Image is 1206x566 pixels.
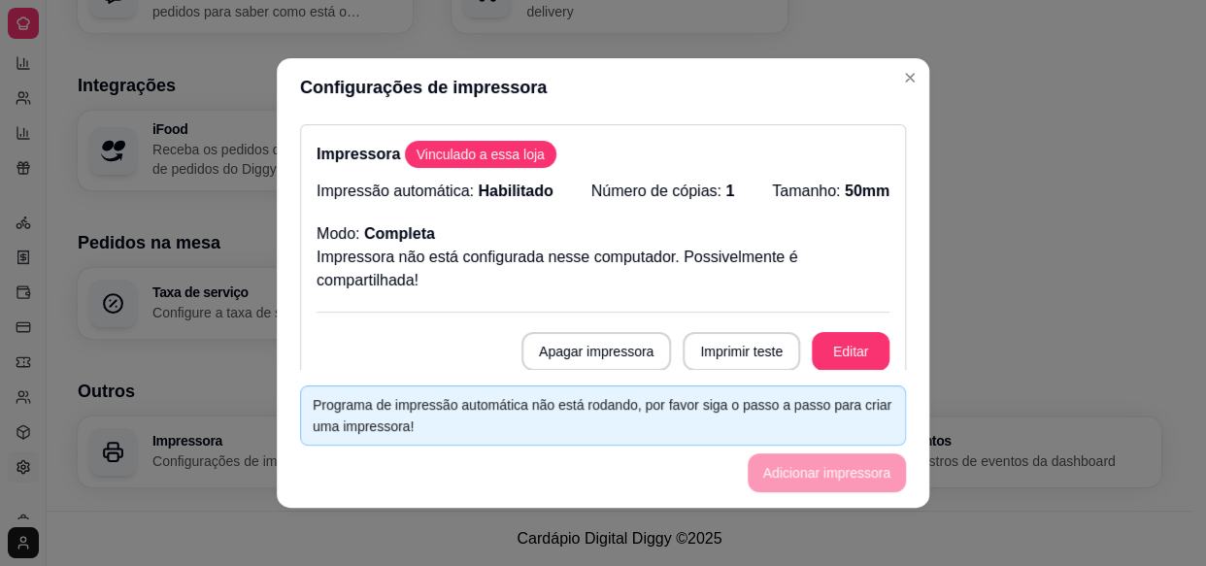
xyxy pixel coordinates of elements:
[683,332,800,371] button: Imprimir teste
[894,62,925,93] button: Close
[317,141,889,168] p: Impressora
[591,180,735,203] p: Número de cópias:
[317,246,889,292] p: Impressora não está configurada nesse computador. Possivelmente é compartilhada!
[478,183,553,199] span: Habilitado
[364,225,435,242] span: Completa
[725,183,734,199] span: 1
[317,222,435,246] p: Modo:
[313,394,893,437] div: Programa de impressão automática não está rodando, por favor siga o passo a passo para criar uma ...
[409,145,553,164] span: Vinculado a essa loja
[277,58,929,117] header: Configurações de impressora
[845,183,889,199] span: 50mm
[812,332,889,371] button: Editar
[317,180,553,203] p: Impressão automática:
[772,180,889,203] p: Tamanho:
[521,332,671,371] button: Apagar impressora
